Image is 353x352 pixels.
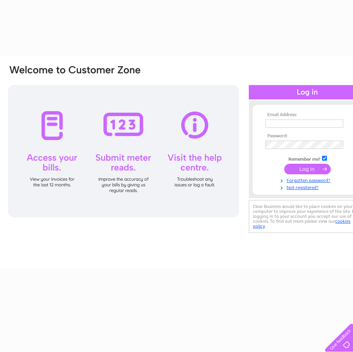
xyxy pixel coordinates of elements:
[265,176,351,183] a: Forgotten password?
[264,112,351,118] th: Email Address:
[253,219,350,229] a: cookies policy
[264,155,351,162] td: Remember me?
[265,183,351,191] a: Not registered?
[264,133,351,139] th: Password:
[284,164,331,174] input: Submit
